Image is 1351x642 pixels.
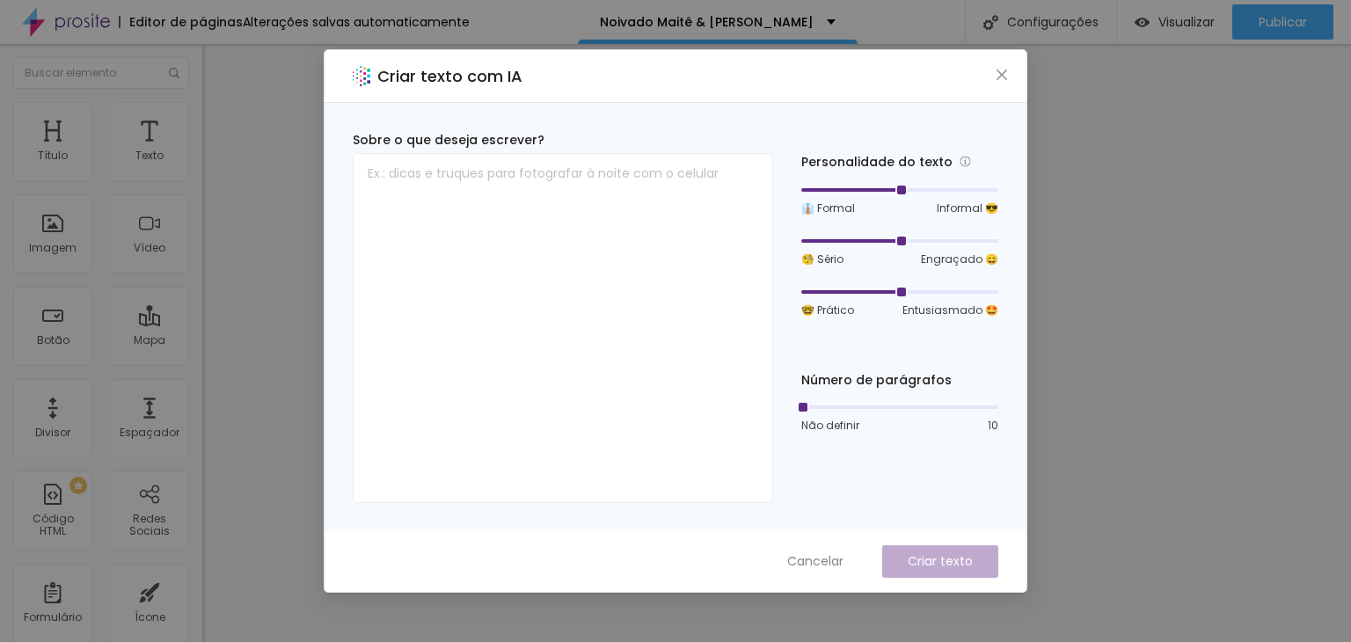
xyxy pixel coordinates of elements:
[1259,15,1307,29] span: Publicar
[134,334,165,347] div: Mapa
[377,64,522,88] h2: Criar texto com IA
[600,16,814,28] p: Noivado Maitê & [PERSON_NAME]
[801,152,998,172] div: Personalidade do texto
[801,371,998,390] div: Número de parágrafos
[995,68,1009,82] span: close
[243,16,470,28] div: Alterações salvas automaticamente
[35,427,70,439] div: Divisor
[119,16,243,28] div: Editor de páginas
[770,545,861,578] button: Cancelar
[1117,4,1232,40] button: Visualizar
[37,334,69,347] div: Botão
[787,552,843,571] span: Cancelar
[902,303,998,318] span: Entusiasmado 🤩
[120,427,179,439] div: Espaçador
[353,131,773,150] div: Sobre o que deseja escrever?
[29,242,77,254] div: Imagem
[801,303,854,318] span: 🤓 Prático
[1232,4,1333,40] button: Publicar
[169,68,179,78] img: Icone
[1135,15,1150,30] img: view-1.svg
[921,252,998,267] span: Engraçado 😄
[24,611,82,624] div: Formulário
[988,418,998,434] span: 10
[1158,15,1215,29] span: Visualizar
[882,545,998,578] button: Criar texto
[135,611,165,624] div: Ícone
[135,150,164,162] div: Texto
[13,57,189,89] input: Buscar elemento
[801,252,843,267] span: 🧐 Sério
[993,66,1011,84] button: Close
[202,44,1351,642] iframe: Editor
[801,418,859,434] span: Não definir
[801,201,855,216] span: 👔 Formal
[18,513,87,538] div: Código HTML
[38,150,68,162] div: Título
[983,15,998,30] img: Icone
[937,201,998,216] span: Informal 😎
[114,513,184,538] div: Redes Sociais
[134,242,165,254] div: Vídeo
